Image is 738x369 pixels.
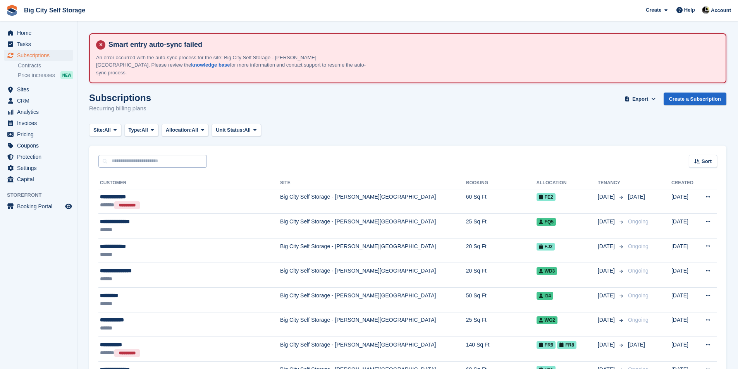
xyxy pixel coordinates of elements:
[280,288,466,312] td: Big City Self Storage - [PERSON_NAME][GEOGRAPHIC_DATA]
[671,238,698,263] td: [DATE]
[4,106,73,117] a: menu
[89,104,151,113] p: Recurring billing plans
[598,292,616,300] span: [DATE]
[4,84,73,95] a: menu
[623,93,657,105] button: Export
[537,267,557,275] span: WD3
[628,292,649,299] span: Ongoing
[646,6,661,14] span: Create
[280,337,466,362] td: Big City Self Storage - [PERSON_NAME][GEOGRAPHIC_DATA]
[89,124,121,137] button: Site: All
[17,140,64,151] span: Coupons
[17,118,64,129] span: Invoices
[684,6,695,14] span: Help
[18,62,73,69] a: Contracts
[96,54,367,77] p: An error occurred with the auto-sync process for the site: Big City Self Storage - [PERSON_NAME][...
[598,193,616,201] span: [DATE]
[466,263,537,288] td: 20 Sq Ft
[6,5,18,16] img: stora-icon-8386f47178a22dfd0bd8f6a31ec36ba5ce8667c1dd55bd0f319d3a0aa187defe.svg
[632,95,648,103] span: Export
[537,316,557,324] span: WG2
[537,292,554,300] span: I14
[671,288,698,312] td: [DATE]
[466,238,537,263] td: 20 Sq Ft
[162,124,209,137] button: Allocation: All
[598,177,625,189] th: Tenancy
[598,267,616,275] span: [DATE]
[280,263,466,288] td: Big City Self Storage - [PERSON_NAME][GEOGRAPHIC_DATA]
[628,342,645,348] span: [DATE]
[466,177,537,189] th: Booking
[18,72,55,79] span: Price increases
[280,189,466,214] td: Big City Self Storage - [PERSON_NAME][GEOGRAPHIC_DATA]
[141,126,148,134] span: All
[212,124,261,137] button: Unit Status: All
[671,177,698,189] th: Created
[17,163,64,173] span: Settings
[166,126,192,134] span: Allocation:
[129,126,142,134] span: Type:
[4,151,73,162] a: menu
[466,189,537,214] td: 60 Sq Ft
[537,193,556,201] span: FE2
[4,95,73,106] a: menu
[93,126,104,134] span: Site:
[702,158,712,165] span: Sort
[4,174,73,185] a: menu
[598,242,616,251] span: [DATE]
[280,238,466,263] td: Big City Self Storage - [PERSON_NAME][GEOGRAPHIC_DATA]
[17,27,64,38] span: Home
[702,6,710,14] img: Patrick Nevin
[17,151,64,162] span: Protection
[671,312,698,337] td: [DATE]
[124,124,158,137] button: Type: All
[280,214,466,239] td: Big City Self Storage - [PERSON_NAME][GEOGRAPHIC_DATA]
[4,140,73,151] a: menu
[7,191,77,199] span: Storefront
[466,337,537,362] td: 140 Sq Ft
[4,129,73,140] a: menu
[537,177,598,189] th: Allocation
[4,39,73,50] a: menu
[17,174,64,185] span: Capital
[244,126,251,134] span: All
[664,93,726,105] a: Create a Subscription
[4,118,73,129] a: menu
[598,316,616,324] span: [DATE]
[105,40,719,49] h4: Smart entry auto-sync failed
[628,243,649,249] span: Ongoing
[4,201,73,212] a: menu
[598,341,616,349] span: [DATE]
[628,218,649,225] span: Ongoing
[598,218,616,226] span: [DATE]
[557,341,576,349] span: FR8
[18,71,73,79] a: Price increases NEW
[671,189,698,214] td: [DATE]
[671,263,698,288] td: [DATE]
[17,50,64,61] span: Subscriptions
[671,337,698,362] td: [DATE]
[98,177,280,189] th: Customer
[17,201,64,212] span: Booking Portal
[628,317,649,323] span: Ongoing
[711,7,731,14] span: Account
[17,129,64,140] span: Pricing
[21,4,88,17] a: Big City Self Storage
[628,268,649,274] span: Ongoing
[17,39,64,50] span: Tasks
[17,106,64,117] span: Analytics
[537,243,555,251] span: FJ2
[4,163,73,173] a: menu
[4,50,73,61] a: menu
[280,312,466,337] td: Big City Self Storage - [PERSON_NAME][GEOGRAPHIC_DATA]
[4,27,73,38] a: menu
[466,312,537,337] td: 25 Sq Ft
[192,126,198,134] span: All
[628,194,645,200] span: [DATE]
[60,71,73,79] div: NEW
[466,288,537,312] td: 50 Sq Ft
[216,126,244,134] span: Unit Status:
[17,95,64,106] span: CRM
[191,62,230,68] a: knowledge base
[537,218,556,226] span: FQ5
